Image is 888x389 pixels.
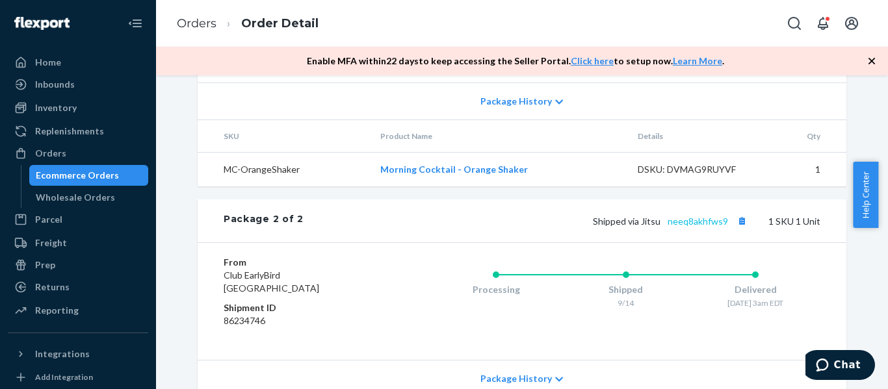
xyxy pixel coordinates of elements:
[35,213,62,226] div: Parcel
[668,216,728,227] a: neeq8akhfws9
[8,74,148,95] a: Inbounds
[805,350,875,383] iframe: Opens a widget where you can chat to one of our agents
[198,153,370,187] td: MC-OrangeShaker
[380,164,528,175] a: Morning Cocktail - Orange Shaker
[224,212,304,229] div: Package 2 of 2
[35,281,70,294] div: Returns
[370,120,627,153] th: Product Name
[8,97,148,118] a: Inventory
[224,270,319,294] span: Club EarlyBird [GEOGRAPHIC_DATA]
[8,344,148,364] button: Integrations
[638,163,760,176] div: DSKU: DVMAG9RUYVF
[8,255,148,275] a: Prep
[224,256,379,269] dt: From
[122,10,148,36] button: Close Navigation
[304,212,820,229] div: 1 SKU 1 Unit
[810,10,836,36] button: Open notifications
[29,165,149,186] a: Ecommerce Orders
[224,301,379,314] dt: Shipment ID
[673,55,722,66] a: Learn More
[241,16,319,31] a: Order Detail
[224,314,379,327] dd: 86234746
[36,169,119,182] div: Ecommerce Orders
[198,120,370,153] th: SKU
[690,283,820,296] div: Delivered
[35,371,93,383] div: Add Integration
[35,56,61,69] div: Home
[35,78,75,91] div: Inbounds
[839,10,865,36] button: Open account menu
[166,5,329,43] ol: breadcrumbs
[14,17,70,30] img: Flexport logo
[770,153,846,187] td: 1
[690,297,820,308] div: [DATE] 3am EDT
[8,209,148,230] a: Parcel
[627,120,770,153] th: Details
[480,95,552,108] span: Package History
[35,258,55,271] div: Prep
[8,277,148,297] a: Returns
[593,216,750,227] span: Shipped via Jitsu
[35,347,90,360] div: Integrations
[35,304,79,317] div: Reporting
[8,300,148,321] a: Reporting
[36,191,115,204] div: Wholesale Orders
[770,120,846,153] th: Qty
[307,55,724,68] p: Enable MFA within 22 days to keep accessing the Seller Portal. to setup now. .
[561,283,691,296] div: Shipped
[8,232,148,253] a: Freight
[431,283,561,296] div: Processing
[35,101,77,114] div: Inventory
[8,370,148,385] a: Add Integration
[781,10,807,36] button: Open Search Box
[480,372,552,385] span: Package History
[177,16,216,31] a: Orders
[561,297,691,308] div: 9/14
[853,162,878,228] button: Help Center
[35,147,66,160] div: Orders
[8,143,148,164] a: Orders
[571,55,614,66] a: Click here
[8,121,148,142] a: Replenishments
[35,125,104,138] div: Replenishments
[35,236,67,249] div: Freight
[733,212,750,229] button: Copy tracking number
[8,52,148,73] a: Home
[29,187,149,208] a: Wholesale Orders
